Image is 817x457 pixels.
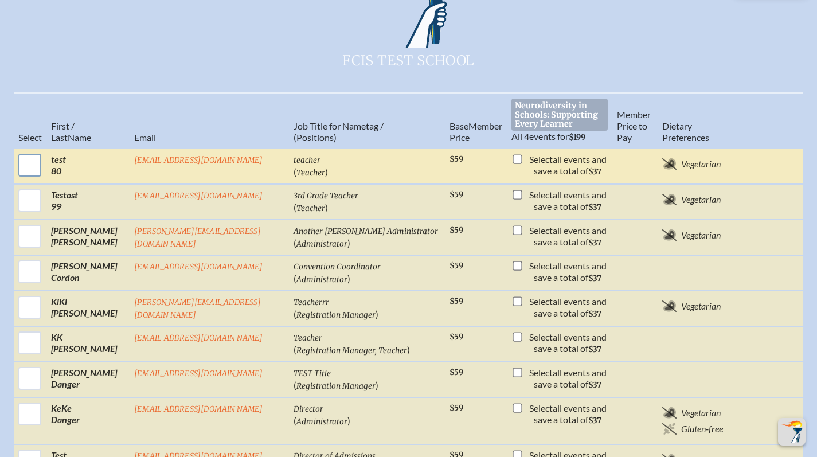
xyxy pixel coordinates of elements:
[296,310,376,320] span: Registration Manager
[612,93,658,149] th: Member Price to Pay
[681,407,721,419] span: Vegetarian
[449,190,463,200] span: $59
[588,416,601,425] span: $37
[527,260,608,283] p: all events and save a total of
[681,300,721,312] span: Vegetarian
[294,308,296,319] span: (
[294,166,296,177] span: (
[449,132,470,143] span: Price
[449,403,463,413] span: $59
[325,166,328,177] span: )
[294,298,329,307] span: Teacherrr
[347,273,350,284] span: )
[681,229,721,241] span: Vegetarian
[296,204,325,213] span: Teacher
[588,167,601,177] span: $37
[296,417,347,427] span: Administrator
[46,220,130,255] td: [PERSON_NAME] [PERSON_NAME]
[527,225,608,248] p: all events and save a total of
[294,226,438,236] span: Another [PERSON_NAME] Administrator
[294,404,323,414] span: Director
[294,155,320,165] span: teacher
[294,380,296,390] span: (
[527,367,608,390] p: all events and save a total of
[46,93,130,149] th: Name
[527,403,608,425] p: all events and save a total of
[449,261,463,271] span: $59
[681,423,723,435] span: Gluten-free
[527,296,608,319] p: all events and save a total of
[46,326,130,362] td: KK [PERSON_NAME]
[407,344,410,355] span: )
[325,202,328,213] span: )
[294,369,331,378] span: TEST Title
[569,132,585,142] span: $199
[778,418,806,446] button: Scroll Top
[588,345,601,354] span: $37
[294,191,358,201] span: 3rd Grade Teacher
[46,149,130,184] td: test 80
[294,237,296,248] span: (
[134,333,263,343] a: [EMAIL_ADDRESS][DOMAIN_NAME]
[296,381,376,391] span: Registration Manager
[658,93,746,149] th: Diet
[51,132,68,143] span: Last
[529,260,553,271] span: Select
[511,131,529,142] span: All 4
[662,120,709,143] span: ary Preferences
[449,332,463,342] span: $59
[588,274,601,283] span: $37
[46,362,130,397] td: [PERSON_NAME] Danger
[294,202,296,213] span: (
[588,202,601,212] span: $37
[529,154,553,165] span: Select
[134,191,263,201] a: [EMAIL_ADDRESS][DOMAIN_NAME]
[134,369,263,378] a: [EMAIL_ADDRESS][DOMAIN_NAME]
[494,120,502,131] span: er
[134,226,261,249] a: [PERSON_NAME][EMAIL_ADDRESS][DOMAIN_NAME]
[449,296,463,306] span: $59
[294,344,296,355] span: (
[289,93,445,149] th: Job Title for Nametag / (Positions)
[529,296,553,307] span: Select
[134,155,263,165] a: [EMAIL_ADDRESS][DOMAIN_NAME]
[134,298,261,320] a: [PERSON_NAME][EMAIL_ADDRESS][DOMAIN_NAME]
[134,404,263,414] a: [EMAIL_ADDRESS][DOMAIN_NAME]
[780,420,803,443] img: To the top
[294,262,381,272] span: Convention Coordinator
[130,93,289,149] th: Email
[449,120,468,131] span: Base
[376,380,378,390] span: )
[376,308,378,319] span: )
[296,275,347,284] span: Administrator
[347,237,350,248] span: )
[46,255,130,291] td: [PERSON_NAME] Cordon
[294,333,322,343] span: Teacher
[449,225,463,235] span: $59
[527,331,608,354] p: all events and save a total of
[296,239,347,249] span: Administrator
[588,309,601,319] span: $37
[296,168,325,178] span: Teacher
[529,403,553,413] span: Select
[294,415,296,426] span: (
[51,120,75,131] span: First /
[511,131,585,142] span: events for
[46,291,130,326] td: KiKi [PERSON_NAME]
[681,158,721,170] span: Vegetarian
[18,132,42,143] span: Select
[449,368,463,377] span: $59
[529,189,553,200] span: Select
[681,194,721,205] span: Vegetarian
[588,238,601,248] span: $37
[529,225,553,236] span: Select
[46,184,130,220] td: Testost 99
[445,93,507,149] th: Memb
[134,262,263,272] a: [EMAIL_ADDRESS][DOMAIN_NAME]
[529,331,553,342] span: Select
[347,415,350,426] span: )
[46,397,130,444] td: KeKe Danger
[529,367,553,378] span: Select
[511,99,608,131] span: Neurodiversity in Schools: Supporting Every Learner
[296,346,407,356] span: Registration Manager, Teacher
